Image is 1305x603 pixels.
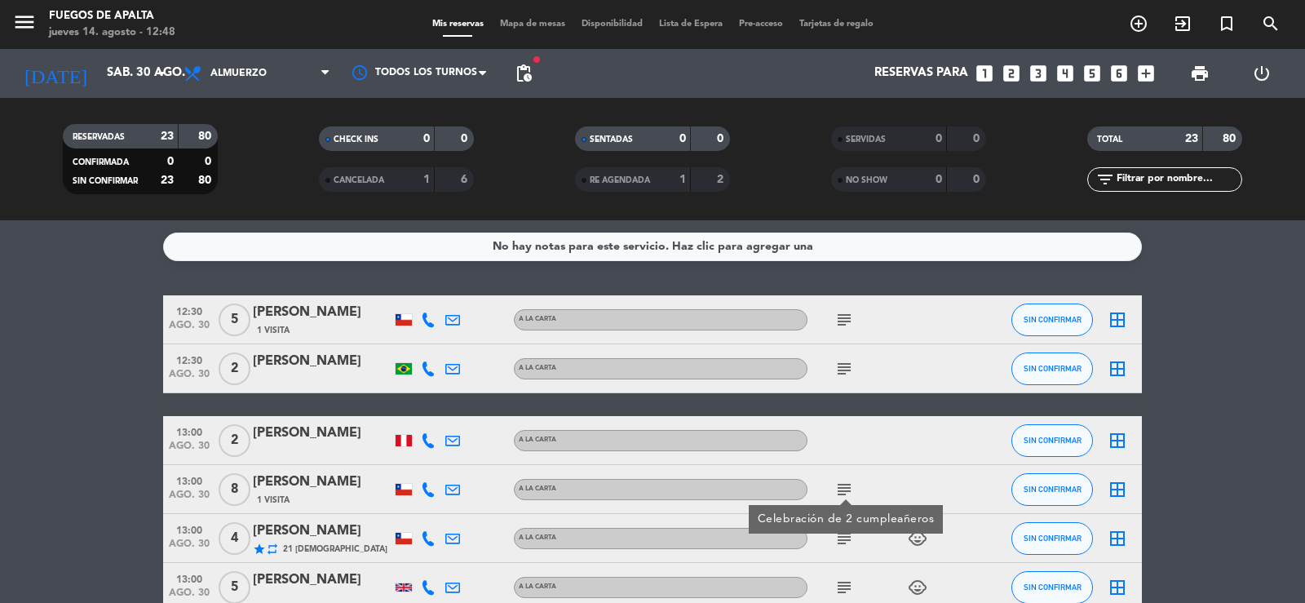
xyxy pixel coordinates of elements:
i: child_care [908,578,927,597]
i: add_box [1135,63,1157,84]
span: pending_actions [514,64,533,83]
span: Almuerzo [210,68,267,79]
i: subject [834,578,854,597]
i: border_all [1108,529,1127,548]
span: SIN CONFIRMAR [1024,583,1082,592]
strong: 0 [461,133,471,144]
span: A LA CARTA [519,437,556,443]
span: SIN CONFIRMAR [1024,485,1082,494]
i: border_all [1108,359,1127,379]
span: 1 Visita [257,324,290,337]
span: NO SHOW [846,176,887,184]
div: Fuegos de Apalta [49,8,175,24]
i: subject [834,480,854,499]
i: border_all [1108,578,1127,597]
span: 12:30 [169,301,210,320]
span: TOTAL [1097,135,1122,144]
span: 8 [219,473,250,506]
span: CONFIRMADA [73,158,129,166]
strong: 6 [461,174,471,185]
span: Mis reservas [424,20,492,29]
strong: 0 [936,133,942,144]
strong: 0 [205,156,215,167]
span: A LA CARTA [519,365,556,371]
span: ago. 30 [169,539,210,557]
i: arrow_drop_down [152,64,171,83]
span: ago. 30 [169,369,210,388]
div: [PERSON_NAME] [253,351,391,372]
span: ago. 30 [169,441,210,459]
strong: 23 [1185,133,1198,144]
span: 2 [219,424,250,457]
strong: 0 [679,133,686,144]
span: Tarjetas de regalo [791,20,882,29]
span: ago. 30 [169,490,210,508]
span: 13:00 [169,569,210,587]
button: SIN CONFIRMAR [1011,304,1093,336]
i: subject [834,310,854,330]
i: subject [834,359,854,379]
span: Pre-acceso [731,20,791,29]
span: fiber_manual_record [532,55,542,64]
i: exit_to_app [1173,14,1192,33]
input: Filtrar por nombre... [1115,171,1241,188]
span: A LA CARTA [519,583,556,590]
span: Lista de Espera [651,20,731,29]
span: SIN CONFIRMAR [1024,315,1082,324]
i: looks_6 [1108,63,1130,84]
div: [PERSON_NAME] [253,302,391,323]
span: SENTADAS [590,135,633,144]
div: jueves 14. agosto - 12:48 [49,24,175,41]
i: child_care [908,529,927,548]
strong: 23 [161,131,174,142]
button: menu [12,10,37,40]
span: 13:00 [169,471,210,490]
strong: 1 [423,174,430,185]
i: [DATE] [12,55,99,91]
i: looks_3 [1028,63,1049,84]
span: 21 [DEMOGRAPHIC_DATA] [283,543,387,556]
button: SIN CONFIRMAR [1011,424,1093,457]
span: A LA CARTA [519,486,556,492]
span: SIN CONFIRMAR [73,177,138,185]
span: CHECK INS [334,135,378,144]
i: subject [834,529,854,548]
span: 5 [219,304,250,336]
i: looks_one [974,63,995,84]
strong: 0 [423,133,430,144]
span: SERVIDAS [846,135,886,144]
i: repeat [266,543,279,556]
strong: 2 [717,174,727,185]
i: power_settings_new [1252,64,1272,83]
strong: 0 [973,133,983,144]
strong: 80 [198,175,215,186]
strong: 80 [198,131,215,142]
strong: 0 [717,133,727,144]
div: Celebración de 2 cumpleañeros [758,511,935,528]
span: SIN CONFIRMAR [1024,436,1082,445]
div: [PERSON_NAME] [253,521,391,542]
span: Disponibilidad [573,20,651,29]
span: 2 [219,352,250,385]
span: ago. 30 [169,320,210,339]
i: turned_in_not [1217,14,1236,33]
span: A LA CARTA [519,316,556,322]
span: A LA CARTA [519,534,556,541]
span: SIN CONFIRMAR [1024,364,1082,373]
button: SIN CONFIRMAR [1011,473,1093,506]
i: looks_5 [1082,63,1103,84]
button: SIN CONFIRMAR [1011,352,1093,385]
div: No hay notas para este servicio. Haz clic para agregar una [493,237,813,256]
span: print [1190,64,1210,83]
i: star [253,543,266,556]
strong: 80 [1223,133,1239,144]
button: SIN CONFIRMAR [1011,522,1093,555]
i: border_all [1108,480,1127,499]
span: RESERVADAS [73,133,125,141]
i: search [1261,14,1281,33]
strong: 0 [167,156,174,167]
span: Reservas para [874,66,968,81]
i: border_all [1108,431,1127,450]
span: 12:30 [169,350,210,369]
span: SIN CONFIRMAR [1024,534,1082,543]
